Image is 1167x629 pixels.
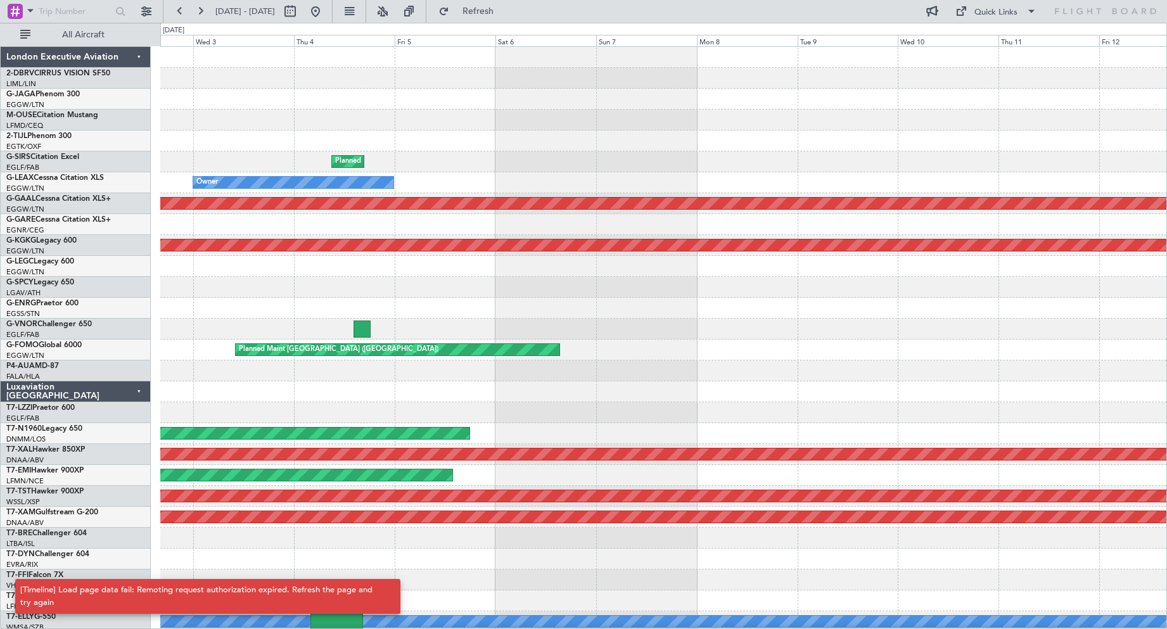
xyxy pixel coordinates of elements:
[6,226,44,235] a: EGNR/CEG
[697,35,798,46] div: Mon 8
[6,362,59,370] a: P4-AUAMD-87
[6,184,44,193] a: EGGW/LTN
[6,560,38,569] a: EVRA/RIX
[6,351,44,360] a: EGGW/LTN
[6,174,104,182] a: G-LEAXCessna Citation XLS
[6,497,40,507] a: WSSL/XSP
[6,488,31,495] span: T7-TST
[6,79,36,89] a: LIML/LIN
[6,258,74,265] a: G-LEGCLegacy 600
[6,142,41,151] a: EGTK/OXF
[6,195,111,203] a: G-GAALCessna Citation XLS+
[6,100,44,110] a: EGGW/LTN
[6,404,75,412] a: T7-LZZIPraetor 600
[6,362,35,370] span: P4-AUA
[6,372,40,381] a: FALA/HLA
[6,163,39,172] a: EGLF/FAB
[196,173,218,192] div: Owner
[14,25,137,45] button: All Aircraft
[39,2,112,21] input: Trip Number
[6,279,74,286] a: G-SPCYLegacy 650
[6,237,77,245] a: G-KGKGLegacy 600
[6,330,39,340] a: EGLF/FAB
[163,25,184,36] div: [DATE]
[6,91,80,98] a: G-JAGAPhenom 300
[949,1,1043,22] button: Quick Links
[6,446,32,454] span: T7-XAL
[6,550,89,558] a: T7-DYNChallenger 604
[215,6,275,17] span: [DATE] - [DATE]
[6,509,35,516] span: T7-XAM
[6,153,79,161] a: G-SIRSCitation Excel
[798,35,898,46] div: Tue 9
[294,35,395,46] div: Thu 4
[6,267,44,277] a: EGGW/LTN
[6,121,43,130] a: LFMD/CEQ
[6,341,82,349] a: G-FOMOGlobal 6000
[6,435,46,444] a: DNMM/LOS
[6,321,92,328] a: G-VNORChallenger 650
[6,111,37,119] span: M-OUSE
[6,404,32,412] span: T7-LZZI
[395,35,495,46] div: Fri 5
[6,539,35,549] a: LTBA/ISL
[6,174,34,182] span: G-LEAX
[6,91,35,98] span: G-JAGA
[6,258,34,265] span: G-LEGC
[6,300,79,307] a: G-ENRGPraetor 600
[6,509,98,516] a: T7-XAMGulfstream G-200
[495,35,596,46] div: Sat 6
[239,340,438,359] div: Planned Maint [GEOGRAPHIC_DATA] ([GEOGRAPHIC_DATA])
[6,467,31,474] span: T7-EMI
[6,237,36,245] span: G-KGKG
[6,309,40,319] a: EGSS/STN
[6,467,84,474] a: T7-EMIHawker 900XP
[6,279,34,286] span: G-SPCY
[6,530,32,537] span: T7-BRE
[6,414,39,423] a: EGLF/FAB
[898,35,998,46] div: Wed 10
[6,300,36,307] span: G-ENRG
[6,132,27,140] span: 2-TIJL
[6,288,41,298] a: LGAV/ATH
[20,584,381,609] div: [Timeline] Load page data fail: Remoting request authorization expired. Refresh the page and try ...
[6,550,35,558] span: T7-DYN
[6,70,110,77] a: 2-DBRVCIRRUS VISION SF50
[193,35,294,46] div: Wed 3
[6,195,35,203] span: G-GAAL
[6,132,72,140] a: 2-TIJLPhenom 300
[6,425,42,433] span: T7-N1960
[6,530,87,537] a: T7-BREChallenger 604
[6,446,85,454] a: T7-XALHawker 850XP
[433,1,509,22] button: Refresh
[6,70,34,77] span: 2-DBRV
[596,35,697,46] div: Sun 7
[6,476,44,486] a: LFMN/NCE
[6,111,98,119] a: M-OUSECitation Mustang
[6,153,30,161] span: G-SIRS
[6,488,84,495] a: T7-TSTHawker 900XP
[6,341,39,349] span: G-FOMO
[6,425,82,433] a: T7-N1960Legacy 650
[998,35,1099,46] div: Thu 11
[6,216,111,224] a: G-GARECessna Citation XLS+
[6,246,44,256] a: EGGW/LTN
[33,30,134,39] span: All Aircraft
[6,205,44,214] a: EGGW/LTN
[6,216,35,224] span: G-GARE
[335,152,535,171] div: Planned Maint [GEOGRAPHIC_DATA] ([GEOGRAPHIC_DATA])
[6,321,37,328] span: G-VNOR
[452,7,505,16] span: Refresh
[6,518,44,528] a: DNAA/ABV
[974,6,1017,19] div: Quick Links
[6,455,44,465] a: DNAA/ABV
